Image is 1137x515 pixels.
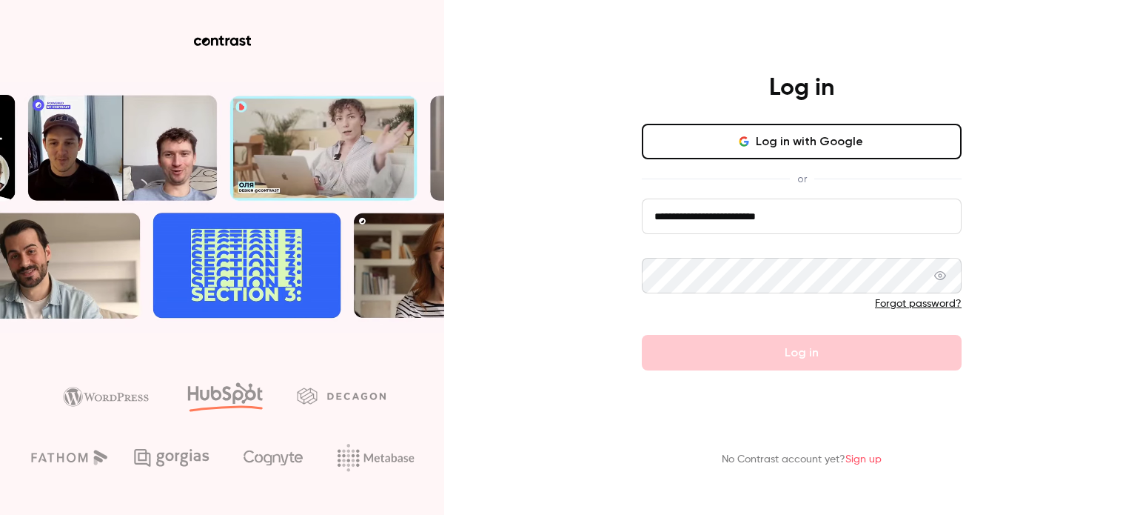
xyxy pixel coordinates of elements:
a: Sign up [845,454,882,465]
img: decagon [297,388,386,404]
span: or [790,171,814,187]
a: Forgot password? [875,299,962,309]
p: No Contrast account yet? [722,452,882,468]
button: Log in with Google [642,124,962,159]
h4: Log in [769,73,834,103]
